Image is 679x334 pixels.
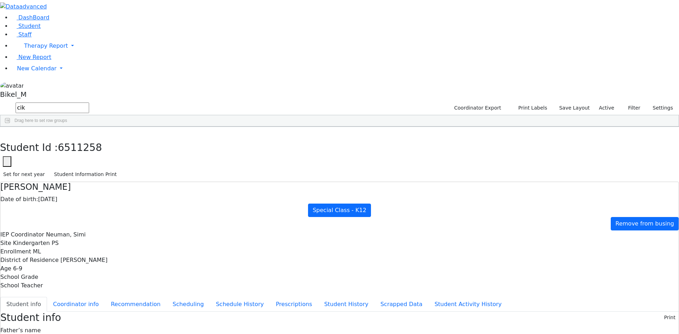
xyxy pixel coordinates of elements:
[18,54,51,60] span: New Report
[11,61,679,76] a: New Calendar
[17,65,57,72] span: New Calendar
[33,248,41,255] span: ML
[18,23,41,29] span: Student
[11,23,41,29] a: Student
[0,182,679,192] h4: [PERSON_NAME]
[0,195,38,204] label: Date of birth:
[318,297,375,312] button: Student History
[18,14,50,21] span: DashBoard
[0,195,679,204] div: [DATE]
[58,142,102,153] span: 6511258
[510,102,550,113] button: Print Labels
[13,265,22,272] span: 6-9
[596,102,617,113] label: Active
[11,54,51,60] a: New Report
[0,273,38,281] label: School Grade
[449,102,504,113] button: Coordinator Export
[13,240,59,246] span: Kindergarten PS
[11,39,679,53] a: Therapy Report
[0,281,43,290] label: School Teacher
[210,297,270,312] button: Schedule History
[619,102,644,113] button: Filter
[0,297,47,312] button: Student info
[24,42,68,49] span: Therapy Report
[60,257,108,263] span: [PERSON_NAME]
[47,297,105,312] button: Coordinator info
[46,231,86,238] span: Neuman, Simi
[375,297,429,312] button: Scrapped Data
[167,297,210,312] button: Scheduling
[0,239,11,247] label: Site
[661,312,679,323] button: Print
[0,256,59,264] label: District of Residence
[105,297,167,312] button: Recommendation
[51,169,120,180] button: Student Information Print
[556,102,593,113] button: Save Layout
[0,264,11,273] label: Age
[11,31,31,38] a: Staff
[615,220,674,227] span: Remove from busing
[644,102,676,113] button: Settings
[18,31,31,38] span: Staff
[11,14,50,21] a: DashBoard
[429,297,508,312] button: Student Activity History
[14,118,67,123] span: Drag here to set row groups
[0,247,31,256] label: Enrollment
[308,204,371,217] a: Special Class - K12
[0,312,61,324] h3: Student info
[16,102,89,113] input: Search
[0,230,44,239] label: IEP Coordinator
[270,297,318,312] button: Prescriptions
[611,217,679,230] a: Remove from busing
